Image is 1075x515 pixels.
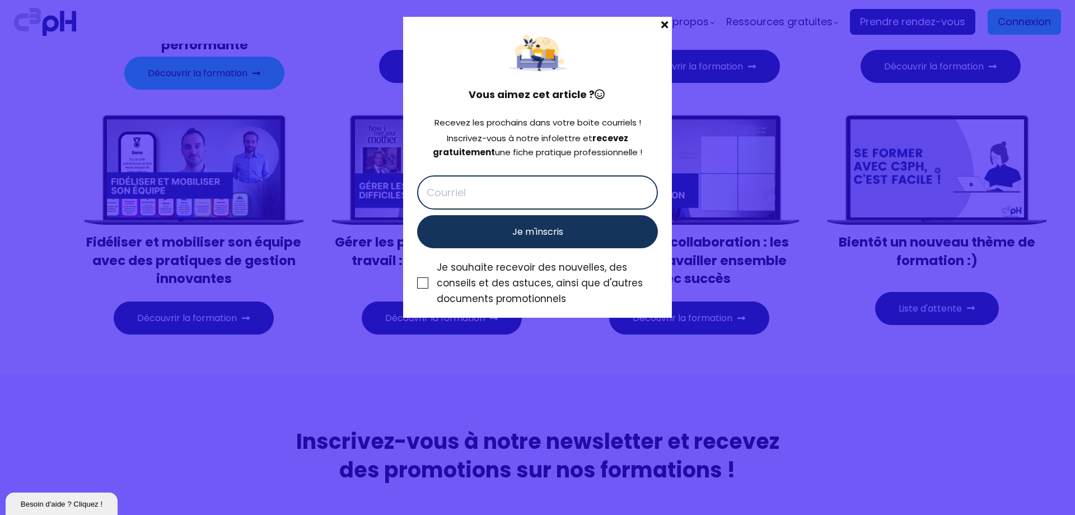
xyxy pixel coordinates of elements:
[512,225,563,239] span: Je m'inscris
[417,175,658,210] input: Courriel
[417,132,658,160] div: Inscrivez-vous à notre infolettre et une fiche pratique professionnelle !
[417,215,658,248] button: Je m'inscris
[433,146,495,158] strong: gratuitement
[417,116,658,130] div: Recevez les prochains dans votre boite courriels !
[592,132,628,144] strong: recevez
[437,259,658,307] div: Je souhaite recevoir des nouvelles, des conseils et des astuces, ainsi que d'autres documents pro...
[417,87,658,103] h4: Vous aimez cet article ?
[6,490,120,515] iframe: chat widget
